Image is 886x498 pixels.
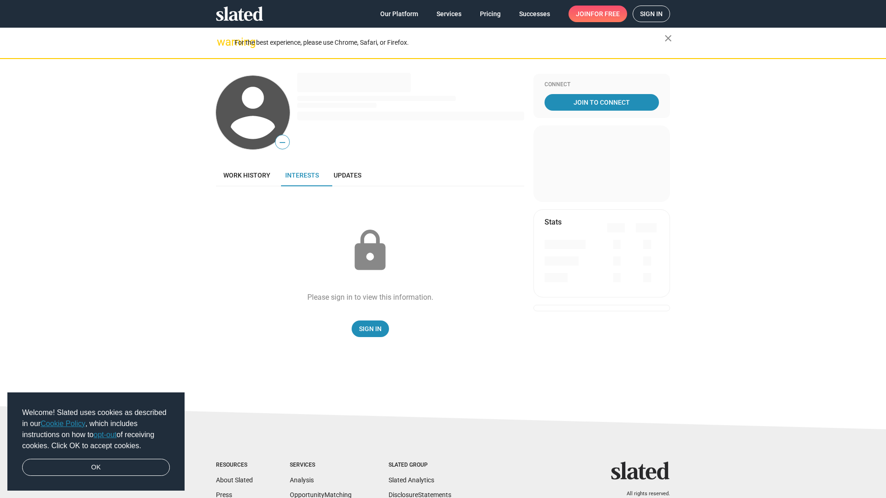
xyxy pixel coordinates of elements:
div: Connect [545,81,659,89]
span: for free [591,6,620,22]
a: Updates [326,164,369,186]
a: Interests [278,164,326,186]
a: Sign in [633,6,670,22]
span: Updates [334,172,361,179]
mat-icon: close [663,33,674,44]
a: About Slated [216,476,253,484]
mat-card-title: Stats [545,217,562,227]
span: — [275,136,289,148]
span: Work history [223,172,270,179]
span: Pricing [480,6,501,22]
div: cookieconsent [7,392,185,491]
a: Services [429,6,469,22]
a: Join To Connect [545,94,659,111]
span: Join [576,6,620,22]
a: Analysis [290,476,314,484]
a: dismiss cookie message [22,459,170,476]
mat-icon: lock [347,228,393,274]
mat-icon: warning [217,36,228,47]
a: Work history [216,164,278,186]
span: Welcome! Slated uses cookies as described in our , which includes instructions on how to of recei... [22,407,170,451]
a: Our Platform [373,6,425,22]
a: opt-out [94,431,117,439]
span: Sign in [640,6,663,22]
span: Services [437,6,461,22]
span: Sign In [359,320,382,337]
a: Cookie Policy [41,420,85,427]
a: Pricing [473,6,508,22]
div: Please sign in to view this information. [307,292,433,302]
a: Successes [512,6,557,22]
div: Resources [216,462,253,469]
a: Slated Analytics [389,476,434,484]
div: For the best experience, please use Chrome, Safari, or Firefox. [234,36,664,49]
div: Services [290,462,352,469]
a: Sign In [352,320,389,337]
span: Successes [519,6,550,22]
a: Joinfor free [569,6,627,22]
span: Interests [285,172,319,179]
span: Join To Connect [546,94,657,111]
span: Our Platform [380,6,418,22]
div: Slated Group [389,462,451,469]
